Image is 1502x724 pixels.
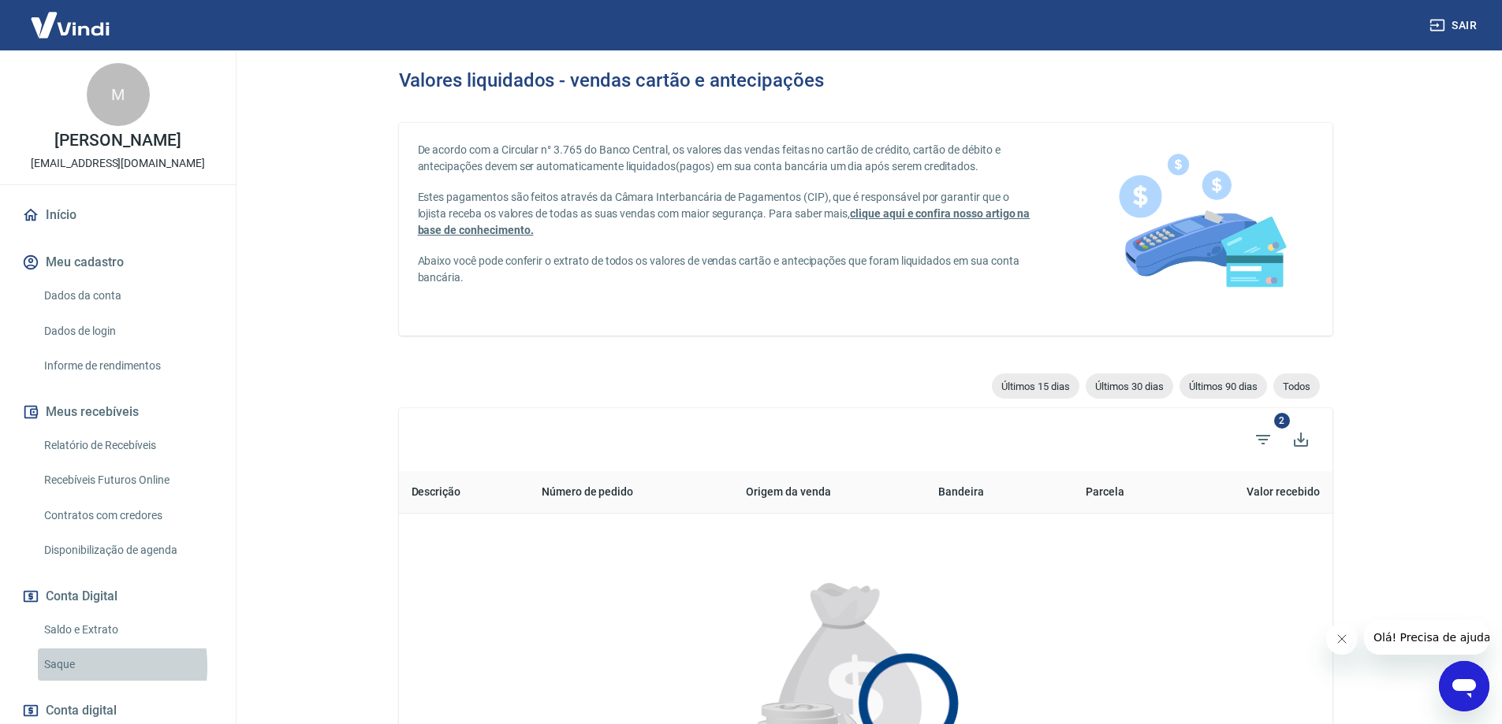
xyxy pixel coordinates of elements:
span: Conta digital [46,700,117,722]
p: [PERSON_NAME] [54,132,181,149]
th: Parcela [1049,471,1161,514]
a: Informe de rendimentos [38,350,217,382]
th: Bandeira [926,471,1049,514]
span: Filtros [1244,421,1282,459]
span: Todos [1273,381,1320,392]
span: Últimos 15 dias [992,381,1079,392]
p: Estes pagamentos são feitos através da Câmara Interbancária de Pagamentos (CIP), que é responsáve... [418,189,1034,239]
p: [EMAIL_ADDRESS][DOMAIN_NAME] [31,155,205,172]
div: M [87,63,150,126]
div: Todos [1273,373,1320,399]
button: Meus recebíveis [19,395,217,429]
button: Meu cadastro [19,245,217,280]
iframe: Mensagem da empresa [1364,620,1489,655]
a: Relatório de Recebíveis [38,429,217,462]
th: Valor recebido [1161,471,1332,514]
iframe: Botão para abrir a janela de mensagens [1439,661,1489,711]
th: Origem da venda [733,471,926,514]
span: Últimos 90 dias [1180,381,1267,392]
a: Início [19,198,217,232]
a: Dados de login [38,315,217,347]
p: Abaixo você pode conferir o extrato de todos os valores de vendas cartão e antecipações que foram... [418,253,1034,286]
button: Sair [1426,11,1483,40]
th: Número de pedido [529,471,733,514]
iframe: Fechar mensagem [1326,623,1358,655]
a: Recebíveis Futuros Online [38,464,217,496]
div: Últimos 90 dias [1180,373,1267,399]
a: Saque [38,648,217,681]
span: Últimos 30 dias [1086,381,1173,392]
a: Disponibilização de agenda [38,534,217,566]
img: Vindi [19,1,121,49]
h3: Valores liquidados - vendas cartão e antecipações [399,69,824,91]
button: Baixar listagem [1282,421,1320,459]
a: Saldo e Extrato [38,614,217,646]
a: Dados da conta [38,280,217,312]
th: Descrição [399,471,529,514]
p: De acordo com a Circular n° 3.765 do Banco Central, os valores das vendas feitas no cartão de cré... [418,142,1034,175]
span: Olá! Precisa de ajuda? [9,11,132,24]
img: card-liquidations.916113cab14af1f97834.png [1094,123,1307,336]
div: Últimos 15 dias [992,373,1079,399]
div: Últimos 30 dias [1086,373,1173,399]
span: 2 [1274,413,1290,429]
button: Conta Digital [19,579,217,614]
a: Contratos com credores [38,499,217,532]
